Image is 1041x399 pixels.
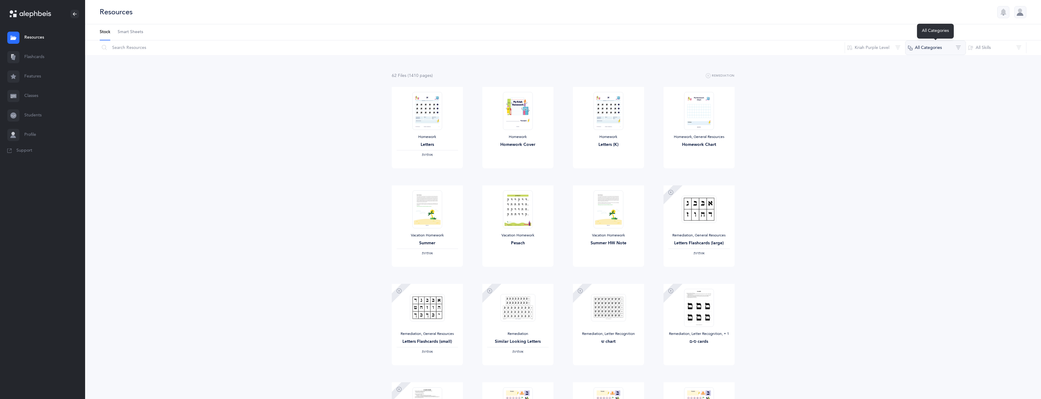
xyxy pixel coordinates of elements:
div: ס-ם cards [668,339,730,345]
div: Vacation Homework [397,233,458,238]
div: Summer [397,240,458,246]
div: Letters Flashcards (large) [668,240,730,246]
img: Letters_flashcards_Large_thumbnail_1612303125.png [681,195,716,223]
div: Vacation Homework [578,233,639,238]
div: All Categories [917,24,954,39]
div: Resources [100,7,133,17]
div: Pesach [487,240,549,246]
button: All Categories [905,40,966,55]
span: ‫אותיות‬ [422,349,433,354]
span: Smart Sheets [118,29,143,35]
div: Letters (K) [578,142,639,148]
div: Remediation, Letter Recognition‪, + 1‬ [668,332,730,336]
img: My_Homework_Chart_1_thumbnail_1716209946.png [684,92,714,130]
img: Homework-L1-Letters_EN_thumbnail_1731214302.png [412,92,442,130]
button: Remediation [706,72,735,80]
div: Letters [397,142,458,148]
div: Homework Chart [668,142,730,148]
span: 62 File [392,73,406,78]
div: Remediation, General Resources [668,233,730,238]
span: ‫אותיות‬ [694,251,705,255]
div: Remediation [487,332,549,336]
img: %D7%A1_%D7%A2_cards_thumbnail_1754248723.png [684,289,714,327]
div: Homework [487,135,549,139]
div: Similar Looking Letters [487,339,549,345]
input: Search Resources [99,40,845,55]
span: (1410 page ) [408,73,433,78]
span: s [430,73,432,78]
span: ‫אותיות‬ [422,251,433,255]
div: Homework, General Resources [668,135,730,139]
div: ש chart [578,339,639,345]
div: Homework Cover [487,142,549,148]
img: Homework-Cover-EN_thumbnail_1597602968.png [503,92,533,130]
div: Letters Flashcards (small) [397,339,458,345]
span: ‫אותיות‬ [512,349,523,354]
img: Alternate_Summer_Note_thumbnail_1749564978.png [593,190,623,228]
img: Homework-L1-Letters__K_EN_thumbnail_1753887655.png [593,92,623,130]
div: Homework [578,135,639,139]
img: Pesach_EN_thumbnail_1743021875.png [503,190,533,228]
span: ‫אותיות‬ [422,153,433,157]
div: Homework [397,135,458,139]
img: Summer_L1_LetterFluency_thumbnail_1685022893.png [412,190,442,228]
div: Vacation Homework [487,233,549,238]
div: Remediation, Letter Recognition [578,332,639,336]
button: Kriah Purple Level [845,40,905,55]
span: Support [16,148,32,154]
span: s [405,73,406,78]
div: Summer HW Note [578,240,639,246]
img: Letters_Flashcards_Mini_thumbnail_1612303140.png [410,294,445,322]
img: %D7%A9%D7%81_%D7%A9%D7%82_Chart_thumbnail_1754248402.png [591,294,626,322]
img: similar_letters_charts_thumbnail_1634531170.png [500,294,535,322]
div: Remediation, General Resources [397,332,458,336]
button: All Skills [966,40,1026,55]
